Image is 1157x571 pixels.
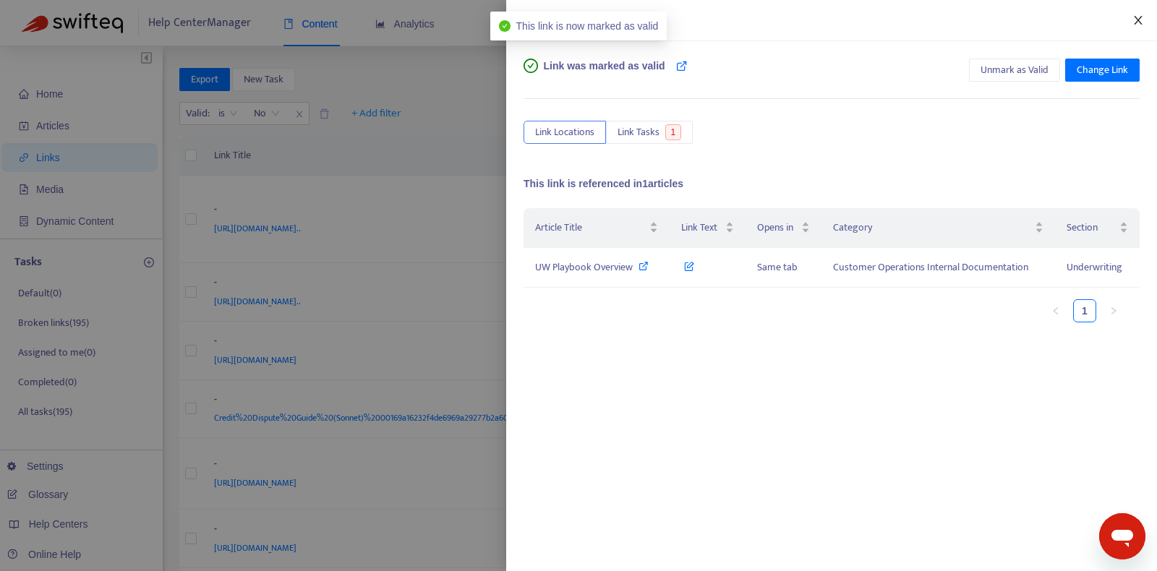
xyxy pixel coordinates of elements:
span: left [1051,306,1060,315]
button: Change Link [1065,59,1140,82]
button: Link Tasks1 [606,121,693,144]
span: check-circle [499,20,511,32]
button: right [1102,299,1125,322]
span: Section [1067,220,1117,236]
button: Close [1128,14,1148,27]
span: close [1132,14,1144,26]
span: Customer Operations Internal Documentation [833,259,1028,275]
button: Link Locations [524,121,606,144]
span: Article Title [535,220,646,236]
span: Unmark as Valid [981,62,1049,78]
span: This link is referenced in 1 articles [524,178,683,189]
iframe: Button to launch messaging window [1099,513,1145,559]
th: Category [821,208,1055,248]
button: left [1044,299,1067,322]
span: Link was marked as valid [544,59,665,87]
th: Opens in [746,208,821,248]
span: Same tab [757,259,798,275]
span: Link Tasks [618,124,659,140]
span: Link Locations [535,124,594,140]
span: Change Link [1077,62,1128,78]
a: 1 [1074,300,1096,322]
th: Link Text [670,208,746,248]
span: 1 [665,124,682,140]
li: Previous Page [1044,299,1067,322]
li: Next Page [1102,299,1125,322]
button: Unmark as Valid [969,59,1060,82]
span: Category [833,220,1032,236]
span: check-circle [524,59,538,73]
span: Opens in [757,220,798,236]
th: Article Title [524,208,670,248]
span: UW Playbook Overview [535,259,633,275]
span: right [1109,306,1118,315]
span: Link Text [681,220,722,236]
th: Section [1055,208,1140,248]
span: Underwriting [1067,259,1122,275]
li: 1 [1073,299,1096,322]
span: This link is now marked as valid [516,20,659,32]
